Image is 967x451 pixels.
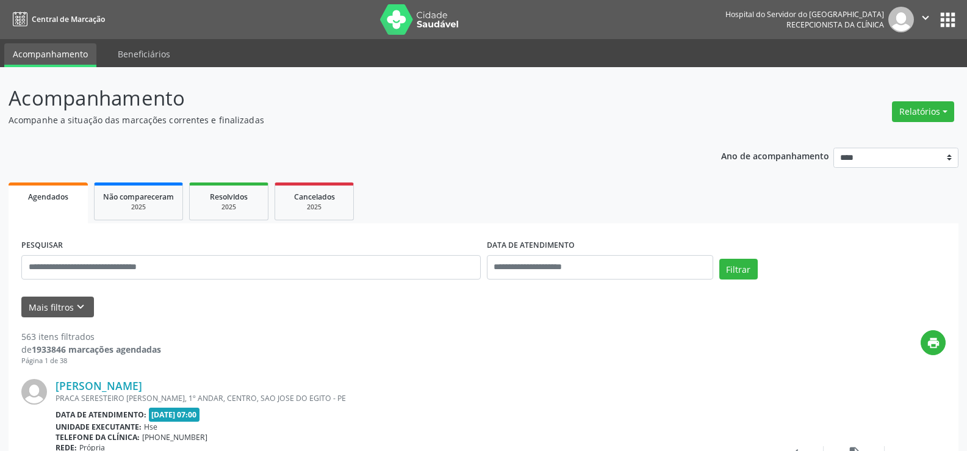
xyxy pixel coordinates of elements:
[284,203,345,212] div: 2025
[9,114,674,126] p: Acompanhe a situação das marcações correntes e finalizadas
[32,14,105,24] span: Central de Marcação
[103,192,174,202] span: Não compareceram
[487,236,575,255] label: DATA DE ATENDIMENTO
[144,422,157,432] span: Hse
[892,101,954,122] button: Relatórios
[56,422,142,432] b: Unidade executante:
[109,43,179,65] a: Beneficiários
[21,379,47,405] img: img
[294,192,335,202] span: Cancelados
[56,379,142,392] a: [PERSON_NAME]
[103,203,174,212] div: 2025
[21,297,94,318] button: Mais filtroskeyboard_arrow_down
[210,192,248,202] span: Resolvidos
[21,343,161,356] div: de
[725,9,884,20] div: Hospital do Servidor do [GEOGRAPHIC_DATA]
[919,11,932,24] i: 
[786,20,884,30] span: Recepcionista da clínica
[149,408,200,422] span: [DATE] 07:00
[32,344,161,355] strong: 1933846 marcações agendadas
[927,336,940,350] i: print
[888,7,914,32] img: img
[56,410,146,420] b: Data de atendimento:
[21,236,63,255] label: PESQUISAR
[721,148,829,163] p: Ano de acompanhamento
[198,203,259,212] div: 2025
[937,9,958,31] button: apps
[719,259,758,280] button: Filtrar
[142,432,207,442] span: [PHONE_NUMBER]
[56,432,140,442] b: Telefone da clínica:
[914,7,937,32] button: 
[921,330,946,355] button: print
[9,83,674,114] p: Acompanhamento
[9,9,105,29] a: Central de Marcação
[21,330,161,343] div: 563 itens filtrados
[56,393,763,403] div: PRACA SERESTEIRO [PERSON_NAME], 1º ANDAR, CENTRO, SAO JOSE DO EGITO - PE
[21,356,161,366] div: Página 1 de 38
[74,300,87,314] i: keyboard_arrow_down
[4,43,96,67] a: Acompanhamento
[28,192,68,202] span: Agendados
